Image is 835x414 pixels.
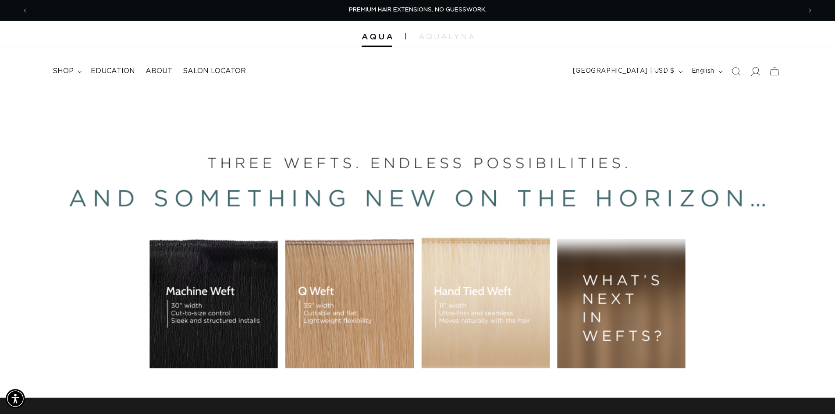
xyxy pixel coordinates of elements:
[419,34,474,39] img: aqualyna.com
[91,67,135,76] span: Education
[53,67,74,76] span: shop
[183,67,246,76] span: Salon Locator
[178,61,251,81] a: Salon Locator
[349,7,487,13] span: PREMIUM HAIR EXTENSIONS. NO GUESSWORK.
[800,2,820,19] button: Next announcement
[362,34,392,40] img: Aqua Hair Extensions
[146,67,172,76] span: About
[568,63,686,80] button: [GEOGRAPHIC_DATA] | USD $
[692,67,714,76] span: English
[140,61,178,81] a: About
[6,389,25,408] div: Accessibility Menu
[47,61,85,81] summary: shop
[791,372,835,414] iframe: Chat Widget
[686,63,726,80] button: English
[85,61,140,81] a: Education
[15,2,35,19] button: Previous announcement
[726,62,746,81] summary: Search
[573,67,675,76] span: [GEOGRAPHIC_DATA] | USD $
